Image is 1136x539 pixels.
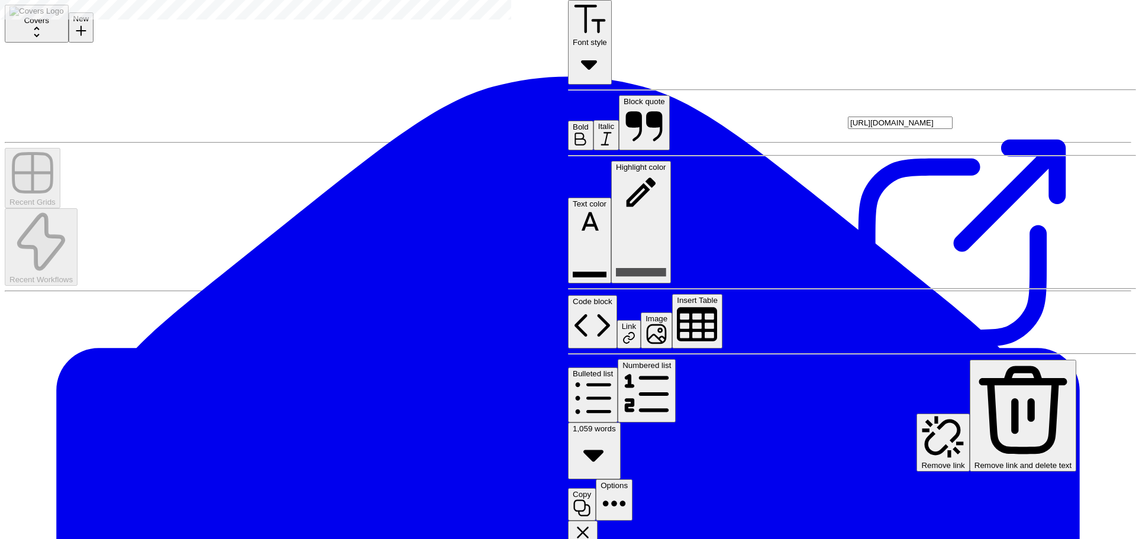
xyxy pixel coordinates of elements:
[573,199,606,208] span: Text color
[618,359,676,422] button: Numbered list
[568,422,621,480] button: 1,059 words
[568,295,617,349] button: Code block
[568,488,596,521] button: Copy
[573,424,616,433] span: 1,059 words
[617,320,641,348] button: Link
[573,122,589,131] span: Bold
[593,120,619,150] button: Italic
[598,122,614,131] span: Italic
[611,161,670,283] button: Highlight color
[568,121,593,151] button: Bold
[601,481,628,490] span: Options
[573,297,612,306] span: Code block
[24,16,49,25] span: Covers
[573,38,607,47] span: Font style
[619,95,670,151] button: Block quote
[616,163,666,172] span: Highlight color
[672,294,722,349] button: Insert Table
[624,97,665,106] span: Block quote
[596,479,632,521] button: Options
[641,312,672,348] button: Image
[568,198,611,283] button: Text color
[622,361,671,370] span: Numbered list
[573,369,613,378] span: Bulleted list
[573,490,591,499] span: Copy
[677,296,718,305] span: Insert Table
[5,5,69,43] button: Workspace: Covers
[646,314,667,323] span: Image
[69,12,94,43] button: New
[622,322,636,331] span: Link
[568,367,618,422] button: Bulleted list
